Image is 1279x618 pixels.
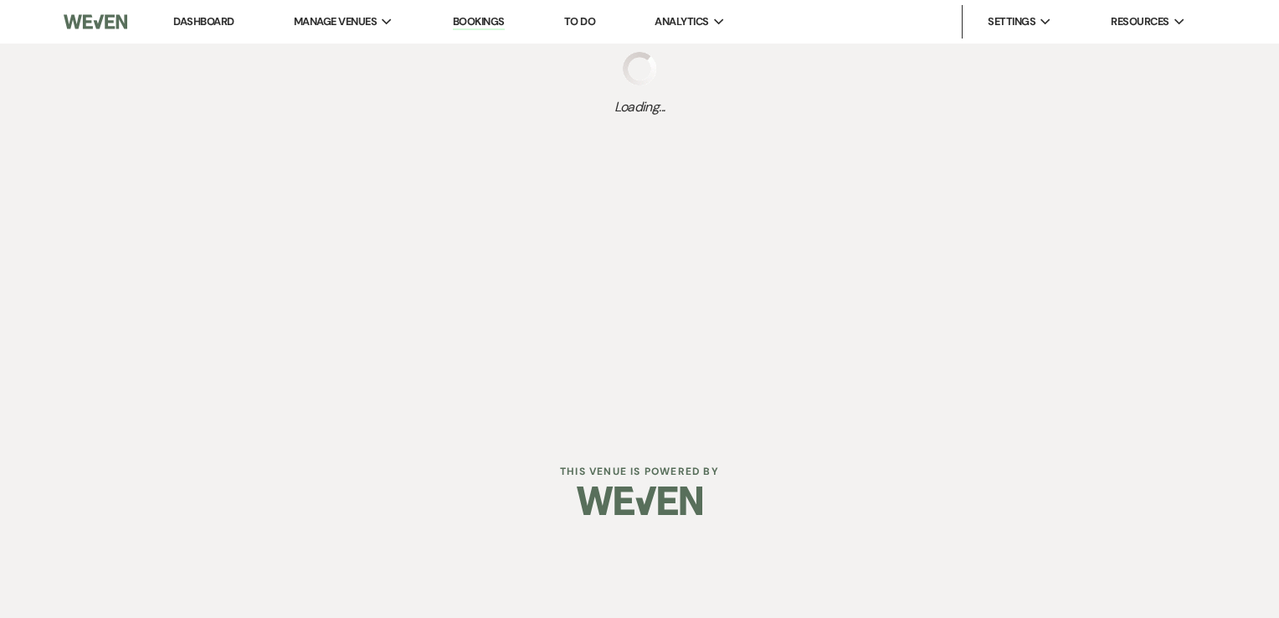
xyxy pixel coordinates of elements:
[294,13,377,30] span: Manage Venues
[453,14,505,30] a: Bookings
[64,4,126,39] img: Weven Logo
[173,14,234,28] a: Dashboard
[614,97,665,117] span: Loading...
[655,13,708,30] span: Analytics
[623,52,656,85] img: loading spinner
[577,471,702,530] img: Weven Logo
[988,13,1035,30] span: Settings
[1111,13,1169,30] span: Resources
[564,14,595,28] a: To Do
